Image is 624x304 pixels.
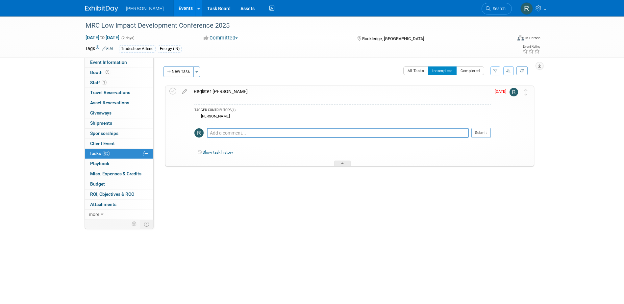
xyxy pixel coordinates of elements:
a: Edit [102,46,113,51]
button: Incomplete [428,66,457,75]
a: Playbook [85,159,153,169]
span: Travel Reservations [90,90,130,95]
img: Format-Inperson.png [517,35,524,40]
a: Client Event [85,139,153,149]
span: Misc. Expenses & Credits [90,171,141,176]
a: Booth [85,68,153,78]
span: Playbook [90,161,109,166]
button: Committed [201,35,240,41]
span: (2 days) [121,36,135,40]
a: edit [179,89,190,94]
span: Booth not reserved yet [104,70,111,75]
a: Attachments [85,200,153,210]
td: Tags [85,45,113,53]
td: Toggle Event Tabs [140,220,153,228]
div: Event Format [473,34,541,44]
span: [PERSON_NAME] [126,6,164,11]
button: Submit [471,128,491,138]
div: MRC Low Impact Development Conference 2025 [83,20,502,32]
a: Travel Reservations [85,88,153,98]
a: ROI, Objectives & ROO [85,190,153,199]
a: more [85,210,153,219]
button: New Task [163,66,194,77]
span: Staff [90,80,107,85]
a: Giveaways [85,108,153,118]
a: Budget [85,179,153,189]
span: Tasks [89,151,110,156]
a: Event Information [85,58,153,67]
span: Shipments [90,120,112,126]
span: to [99,35,106,40]
td: Personalize Event Tab Strip [129,220,140,228]
div: Tradeshow-Attend [119,45,156,52]
span: Search [490,6,506,11]
div: [PERSON_NAME] [199,114,230,118]
div: TAGGED CONTRIBUTORS [194,108,491,114]
button: Completed [456,66,484,75]
span: Budget [90,181,105,187]
span: (1) [232,108,236,112]
span: Client Event [90,141,115,146]
span: 1 [102,80,107,85]
a: Search [482,3,512,14]
a: Shipments [85,118,153,128]
img: Rebecca Deis [194,128,204,138]
span: Sponsorships [90,131,118,136]
span: [DATE] [495,89,510,94]
button: All Tasks [403,66,429,75]
a: Asset Reservations [85,98,153,108]
a: Refresh [516,66,528,75]
div: Energy (IN) [158,45,182,52]
div: In-Person [525,36,540,40]
a: Sponsorships [85,129,153,139]
img: Rebecca Deis [520,2,533,15]
span: [DATE] [DATE] [85,35,120,40]
a: Tasks0% [85,149,153,159]
span: Rockledge, [GEOGRAPHIC_DATA] [362,36,424,41]
span: 0% [103,151,110,156]
span: Booth [90,70,111,75]
div: Register [PERSON_NAME] [190,86,491,97]
a: Staff1 [85,78,153,88]
span: Giveaways [90,110,112,115]
a: Misc. Expenses & Credits [85,169,153,179]
span: ROI, Objectives & ROO [90,191,134,197]
img: ExhibitDay [85,6,118,12]
i: Move task [524,89,528,95]
a: Show task history [203,150,233,155]
div: Event Rating [522,45,540,48]
span: more [89,212,99,217]
span: Asset Reservations [90,100,129,105]
span: Event Information [90,60,127,65]
img: Rebecca Deis [510,88,518,96]
span: Attachments [90,202,116,207]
